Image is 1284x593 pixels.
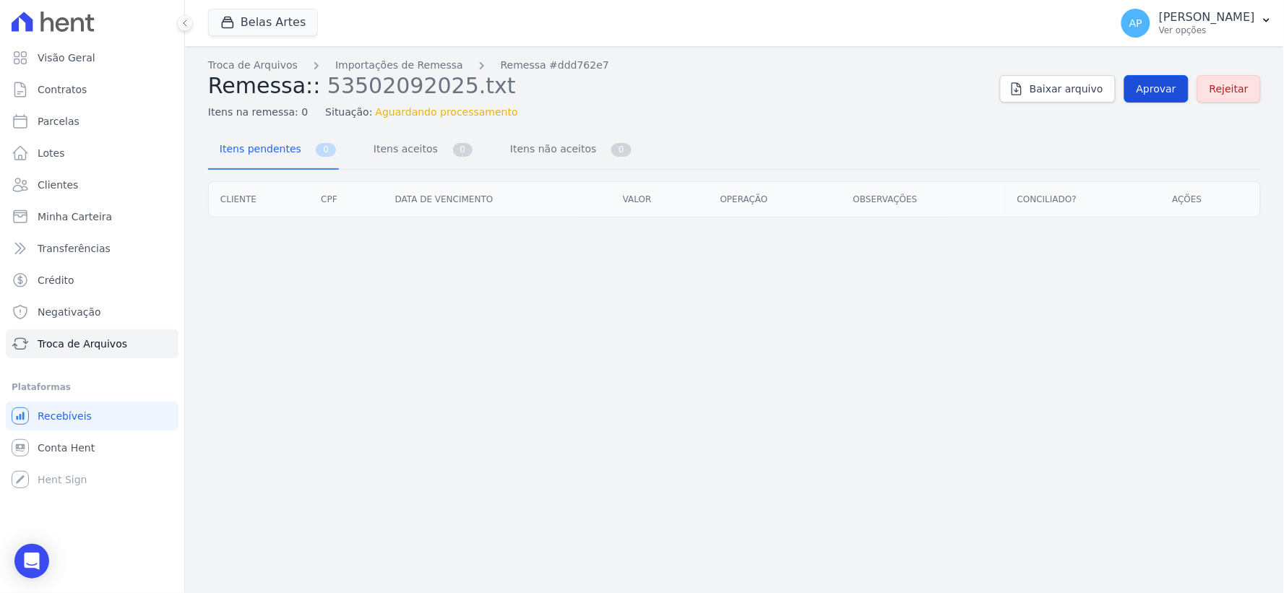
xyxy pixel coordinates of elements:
div: Plataformas [12,378,173,396]
nav: Tab selector [208,131,634,170]
a: Conta Hent [6,433,178,462]
span: Rejeitar [1210,82,1249,96]
a: Minha Carteira [6,202,178,231]
div: Open Intercom Messenger [14,544,49,579]
a: Troca de Arquivos [6,329,178,358]
p: [PERSON_NAME] [1159,10,1255,25]
p: Ver opções [1159,25,1255,36]
a: Itens pendentes 0 [208,131,339,170]
a: Itens não aceitos 0 [499,131,634,170]
span: 0 [611,143,632,157]
th: CPF [309,182,384,217]
span: Recebíveis [38,409,92,423]
a: Visão Geral [6,43,178,72]
a: Baixar arquivo [1000,75,1116,103]
span: Aprovar [1137,82,1176,96]
span: 0 [453,143,473,157]
span: Contratos [38,82,87,97]
a: Clientes [6,170,178,199]
span: Baixar arquivo [1030,82,1103,96]
a: Contratos [6,75,178,104]
span: Itens não aceitos [501,134,599,163]
a: Remessa #ddd762e7 [501,58,609,73]
th: Operação [709,182,842,217]
a: Importações de Remessa [335,58,463,73]
th: Conciliado? [1006,182,1161,217]
span: Lotes [38,146,65,160]
span: Crédito [38,273,74,287]
a: Aprovar [1124,75,1189,103]
span: Transferências [38,241,111,256]
th: Valor [611,182,709,217]
span: Conta Hent [38,441,95,455]
a: Troca de Arquivos [208,58,298,73]
a: Itens aceitos 0 [362,131,475,170]
span: Minha Carteira [38,209,112,224]
th: Ações [1161,182,1260,217]
a: Crédito [6,266,178,295]
a: Rejeitar [1197,75,1261,103]
a: Parcelas [6,107,178,136]
span: 53502092025.txt [327,72,516,98]
span: Aguardando processamento [376,105,518,120]
a: Transferências [6,234,178,263]
span: Negativação [38,305,101,319]
th: Cliente [209,182,309,217]
span: Itens pendentes [211,134,304,163]
span: Itens aceitos [365,134,441,163]
span: Itens na remessa: 0 [208,105,308,120]
span: Troca de Arquivos [38,337,127,351]
span: 0 [316,143,336,157]
span: Parcelas [38,114,79,129]
a: Lotes [6,139,178,168]
span: Remessa:: [208,73,321,98]
span: AP [1129,18,1142,28]
button: Belas Artes [208,9,318,36]
th: Observações [842,182,1006,217]
button: AP [PERSON_NAME] Ver opções [1110,3,1284,43]
nav: Breadcrumb [208,58,988,73]
span: Clientes [38,178,78,192]
span: Visão Geral [38,51,95,65]
a: Recebíveis [6,402,178,430]
span: Situação: [325,105,372,120]
th: Data de vencimento [384,182,611,217]
a: Negativação [6,298,178,326]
